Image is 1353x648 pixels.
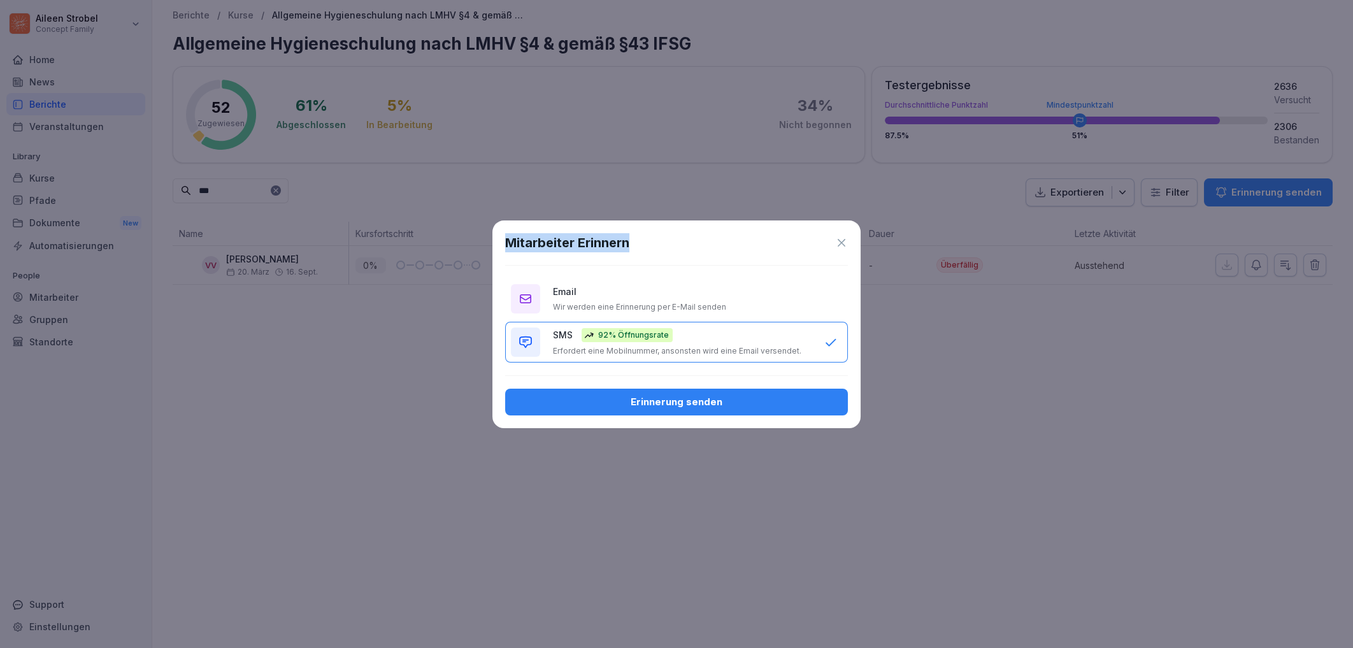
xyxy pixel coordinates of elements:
[553,302,726,312] p: Wir werden eine Erinnerung per E-Mail senden
[505,389,848,415] button: Erinnerung senden
[515,395,838,409] div: Erinnerung senden
[553,328,573,342] p: SMS
[553,285,576,298] p: Email
[598,329,669,341] p: 92% Öffnungsrate
[553,346,801,356] p: Erfordert eine Mobilnummer, ansonsten wird eine Email versendet.
[505,233,629,252] h1: Mitarbeiter Erinnern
